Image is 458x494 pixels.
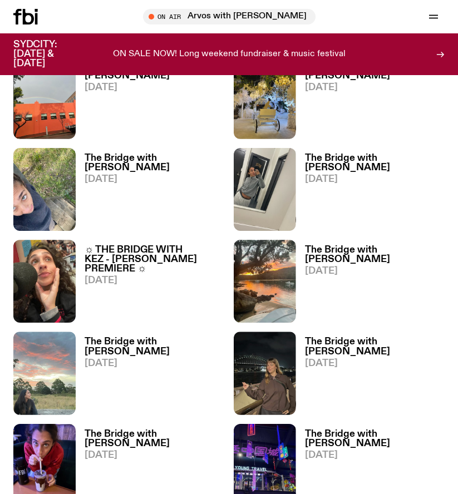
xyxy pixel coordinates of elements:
[85,276,225,285] span: [DATE]
[296,337,445,414] a: The Bridge with [PERSON_NAME][DATE]
[76,337,225,414] a: The Bridge with [PERSON_NAME][DATE]
[143,9,316,24] button: On AirArvos with [PERSON_NAME]
[305,154,445,172] h3: The Bridge with [PERSON_NAME]
[296,154,445,231] a: The Bridge with [PERSON_NAME][DATE]
[85,83,225,92] span: [DATE]
[305,175,445,184] span: [DATE]
[305,359,445,368] span: [DATE]
[305,451,445,460] span: [DATE]
[305,266,445,276] span: [DATE]
[305,83,445,92] span: [DATE]
[85,429,225,448] h3: The Bridge with [PERSON_NAME]
[305,245,445,264] h3: The Bridge with [PERSON_NAME]
[13,40,85,68] h3: SYDCITY: [DATE] & [DATE]
[76,62,225,139] a: The Bridge with [PERSON_NAME][DATE]
[85,337,225,356] h3: The Bridge with [PERSON_NAME]
[85,245,225,274] h3: ☼ THE BRIDGE WITH KEZ - [PERSON_NAME] PREMIERE ☼
[85,359,225,368] span: [DATE]
[76,245,225,323] a: ☼ THE BRIDGE WITH KEZ - [PERSON_NAME] PREMIERE ☼[DATE]
[305,429,445,448] h3: The Bridge with [PERSON_NAME]
[85,154,225,172] h3: The Bridge with [PERSON_NAME]
[113,50,346,60] p: ON SALE NOW! Long weekend fundraiser & music festival
[76,154,225,231] a: The Bridge with [PERSON_NAME][DATE]
[296,245,445,323] a: The Bridge with [PERSON_NAME][DATE]
[296,62,445,139] a: The Bridge with [PERSON_NAME][DATE]
[85,175,225,184] span: [DATE]
[85,451,225,460] span: [DATE]
[305,337,445,356] h3: The Bridge with [PERSON_NAME]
